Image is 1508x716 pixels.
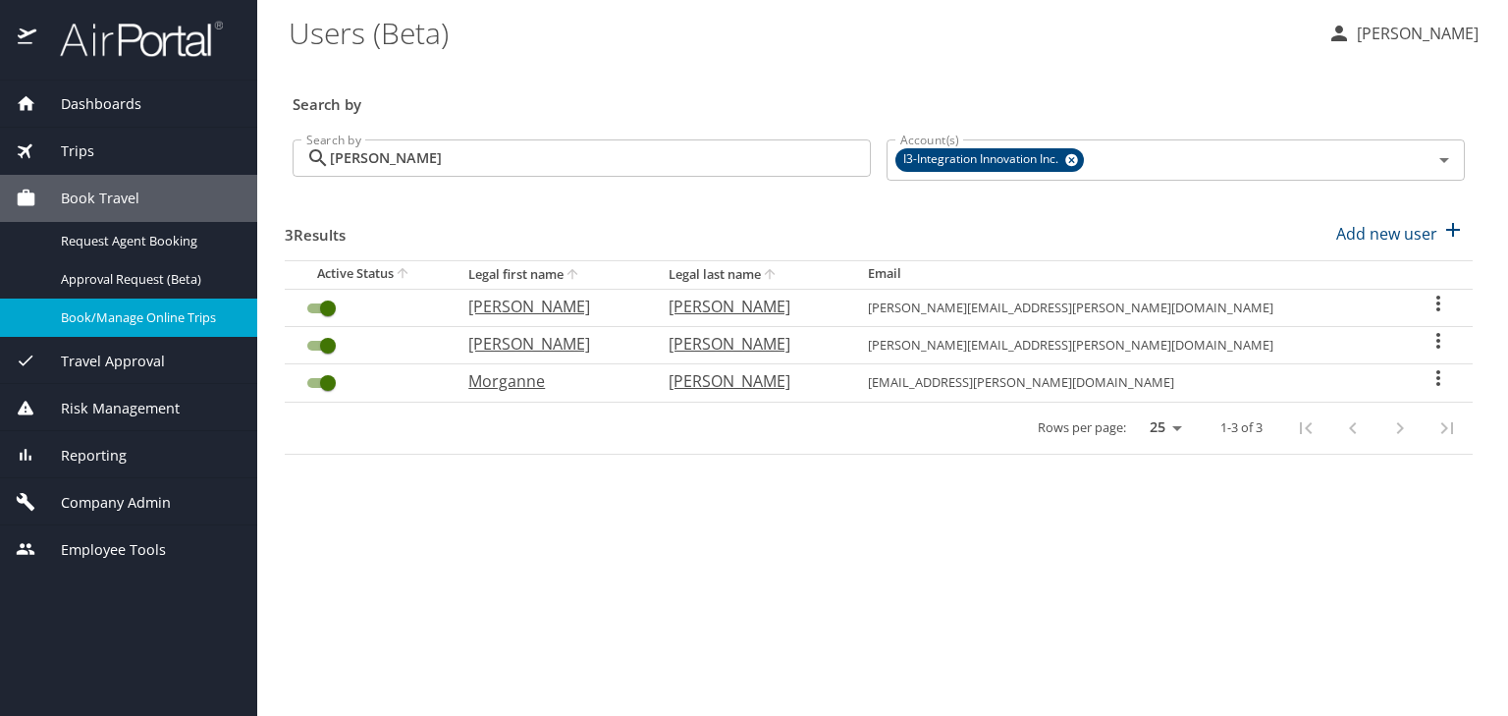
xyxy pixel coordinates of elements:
[293,82,1465,116] h3: Search by
[1220,421,1263,434] p: 1-3 of 3
[1336,222,1437,246] p: Add new user
[36,398,180,419] span: Risk Management
[36,93,141,115] span: Dashboards
[468,332,629,356] p: [PERSON_NAME]
[653,260,853,289] th: Legal last name
[895,149,1070,170] span: I3-Integration Innovation Inc.
[468,369,629,393] p: Morganne
[1038,421,1126,434] p: Rows per page:
[564,266,583,285] button: sort
[285,260,1473,455] table: User Search Table
[394,265,413,284] button: sort
[669,332,830,356] p: [PERSON_NAME]
[61,270,234,289] span: Approval Request (Beta)
[330,139,871,177] input: Search by name or email
[1134,413,1189,442] select: rows per page
[852,327,1404,364] td: [PERSON_NAME][EMAIL_ADDRESS][PERSON_NAME][DOMAIN_NAME]
[1430,146,1458,174] button: Open
[1351,22,1479,45] p: [PERSON_NAME]
[895,148,1084,172] div: I3-Integration Innovation Inc.
[1319,16,1486,51] button: [PERSON_NAME]
[36,539,166,561] span: Employee Tools
[285,260,453,289] th: Active Status
[852,260,1404,289] th: Email
[36,188,139,209] span: Book Travel
[61,308,234,327] span: Book/Manage Online Trips
[36,492,171,514] span: Company Admin
[852,364,1404,402] td: [EMAIL_ADDRESS][PERSON_NAME][DOMAIN_NAME]
[38,20,223,58] img: airportal-logo.png
[36,140,94,162] span: Trips
[468,295,629,318] p: [PERSON_NAME]
[1328,212,1473,255] button: Add new user
[18,20,38,58] img: icon-airportal.png
[669,295,830,318] p: [PERSON_NAME]
[852,289,1404,326] td: [PERSON_NAME][EMAIL_ADDRESS][PERSON_NAME][DOMAIN_NAME]
[669,369,830,393] p: [PERSON_NAME]
[61,232,234,250] span: Request Agent Booking
[289,2,1312,63] h1: Users (Beta)
[285,212,346,247] h3: 3 Results
[36,351,165,372] span: Travel Approval
[761,266,781,285] button: sort
[36,445,127,467] span: Reporting
[453,260,653,289] th: Legal first name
